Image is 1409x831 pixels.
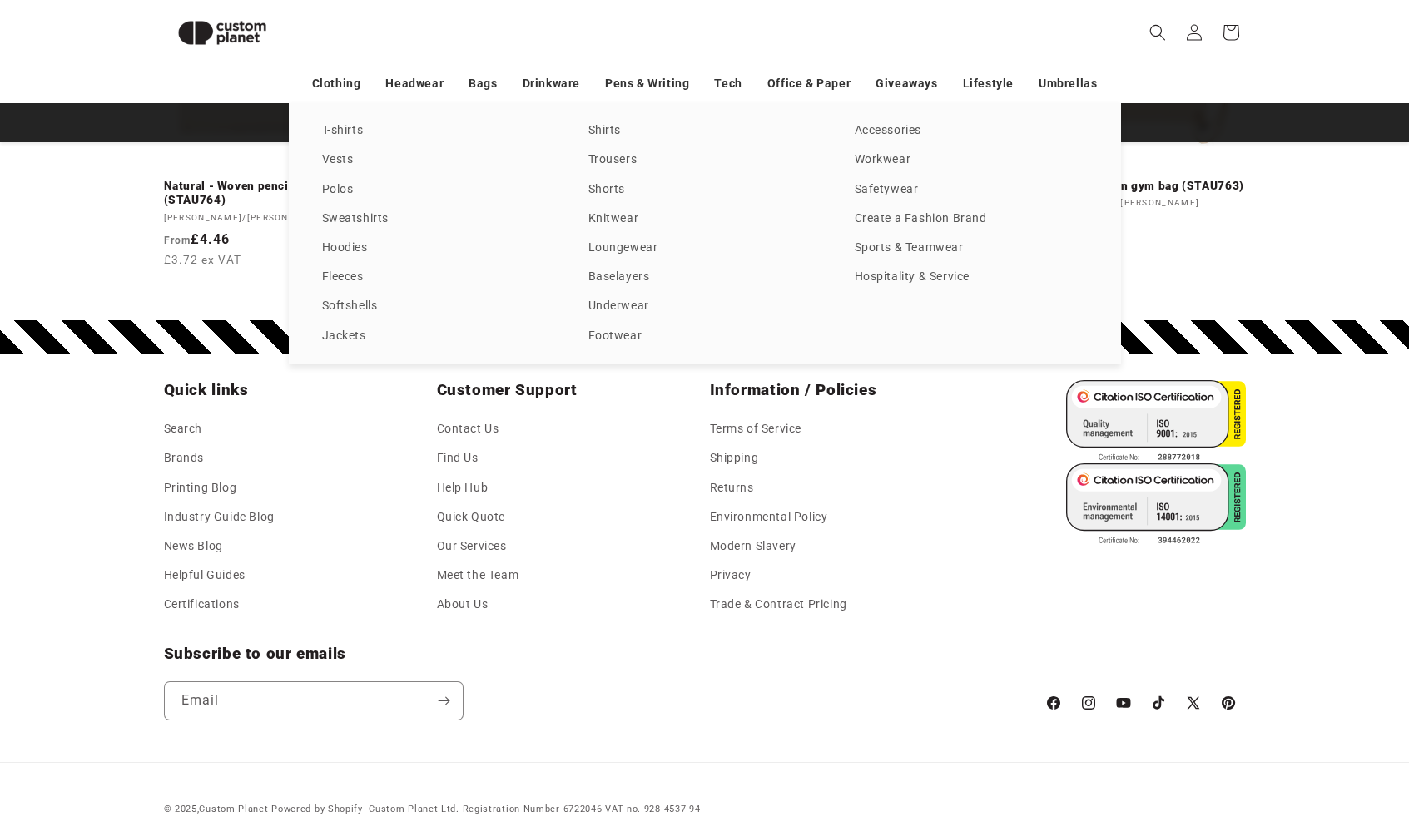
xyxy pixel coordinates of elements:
a: T-shirts [322,120,555,142]
small: - Custom Planet Ltd. Registration Number 6722046 VAT no. 928 4537 94 [271,804,700,814]
a: Accessories [855,120,1088,142]
a: Helpful Guides [164,561,246,590]
a: Jackets [322,325,555,348]
button: Subscribe [426,681,463,720]
a: Industry Guide Blog [164,502,275,532]
a: Footwear [588,325,821,348]
summary: Search [1139,14,1176,51]
a: Contact Us [437,418,499,443]
a: Safetywear [855,179,1088,201]
a: Lifestyle [963,69,1014,98]
img: ISO 9001 Certified [1066,380,1246,463]
a: Fleeces [322,266,555,289]
h2: Subscribe to our emails [164,644,1028,664]
a: Printing Blog [164,473,237,502]
a: Tech [714,69,742,98]
a: Underwear [588,295,821,318]
a: Bags [469,69,497,98]
a: Pens & Writing [605,69,689,98]
a: Hoodies [322,237,555,260]
a: Shorts [588,179,821,201]
a: Find Us [437,443,479,472]
a: Trade & Contract Pricing [710,590,847,619]
a: Polos [322,179,555,201]
a: Modern Slavery [710,532,796,561]
a: Custom Planet [199,804,268,814]
a: About Us [437,590,489,619]
h2: Customer Support [437,380,700,400]
a: Sweatshirts [322,208,555,230]
img: Custom Planet [164,7,280,59]
a: Office & Paper [767,69,851,98]
a: Clothing [312,69,361,98]
a: Sports & Teamwear [855,237,1088,260]
a: Terms of Service [710,418,802,443]
a: Hospitality & Service [855,266,1088,289]
small: © 2025, [164,804,269,814]
a: Softshells [322,295,555,318]
a: Returns [710,473,754,502]
a: Brands [164,443,205,472]
a: Vests [322,149,555,171]
a: Workwear [855,149,1088,171]
a: Powered by Shopify [271,804,363,814]
iframe: Chat Widget [1124,651,1409,831]
a: Drinkware [523,69,580,98]
h2: Information / Policies [710,380,973,400]
a: Quick Quote [437,502,506,532]
h2: Quick links [164,380,427,400]
a: Our Services [437,532,507,561]
a: News Blog [164,532,223,561]
a: Baselayers [588,266,821,289]
a: Loungewear [588,237,821,260]
a: Meet the Team [437,561,519,590]
a: Shirts [588,120,821,142]
a: Headwear [385,69,444,98]
a: Search [164,418,203,443]
a: Create a Fashion Brand [855,208,1088,230]
a: Certifications [164,590,240,619]
a: Shipping [710,443,759,472]
img: ISO 14001 Certified [1066,463,1246,547]
a: Privacy [710,561,752,590]
a: Environmental Policy [710,502,828,532]
a: Giveaways [876,69,937,98]
a: Umbrellas [1039,69,1097,98]
a: Help Hub [437,473,489,502]
a: Trousers [588,149,821,171]
a: Knitwear [588,208,821,230]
